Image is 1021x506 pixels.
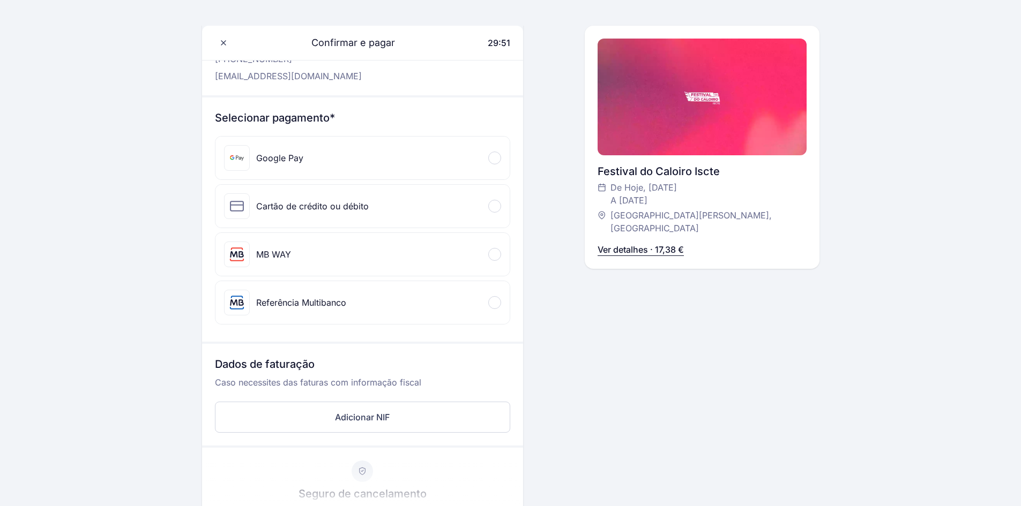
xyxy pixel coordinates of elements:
[256,200,369,213] div: Cartão de crédito ou débito
[299,35,395,50] span: Confirmar e pagar
[256,152,303,164] div: Google Pay
[215,402,510,433] button: Adicionar NIF
[215,376,510,397] p: Caso necessites das faturas com informação fiscal
[598,243,684,256] p: Ver detalhes · 17,38 €
[488,37,510,48] span: 29:51
[215,70,362,82] p: [EMAIL_ADDRESS][DOMAIN_NAME]
[256,248,291,261] div: MB WAY
[215,357,510,376] h3: Dados de faturação
[610,181,677,207] span: De Hoje, [DATE] A [DATE]
[299,486,427,501] p: Seguro de cancelamento
[610,209,796,235] span: [GEOGRAPHIC_DATA][PERSON_NAME], [GEOGRAPHIC_DATA]
[256,296,346,309] div: Referência Multibanco
[215,110,510,125] h3: Selecionar pagamento*
[598,164,807,179] div: Festival do Caloiro Iscte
